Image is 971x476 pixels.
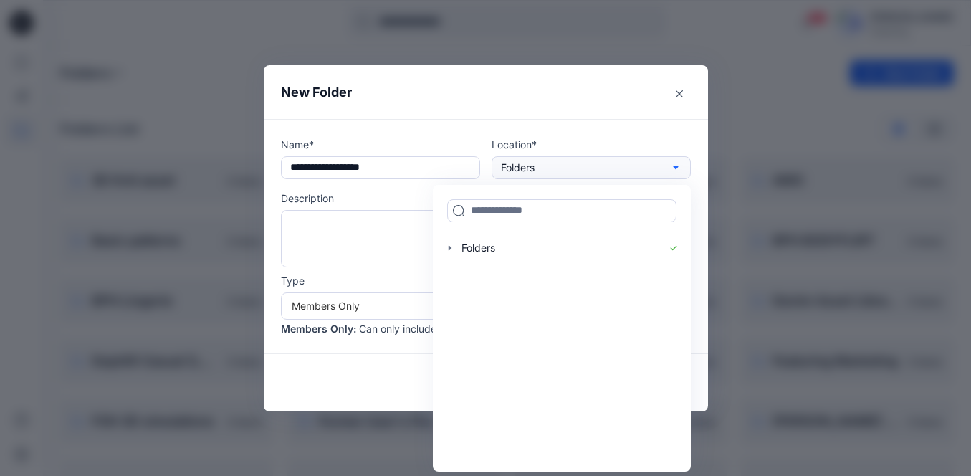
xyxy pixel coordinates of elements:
p: Members Only : [281,321,356,336]
div: Members Only [292,298,663,313]
button: Close [668,82,691,105]
p: Type [281,273,691,288]
header: New Folder [264,65,708,119]
p: Name* [281,137,480,152]
button: Folders [492,156,691,179]
p: Description [281,191,691,206]
p: Folders [501,160,535,176]
p: Location* [492,137,691,152]
p: Can only include members. [359,321,486,336]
